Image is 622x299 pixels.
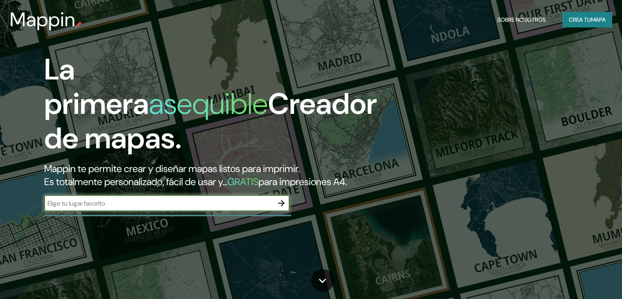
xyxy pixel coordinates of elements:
[591,16,606,23] font: mapa
[10,7,76,32] font: Mappin
[44,50,149,123] font: La primera
[497,16,546,23] font: Sobre nosotros
[562,12,612,27] button: Crea tumapa
[149,85,268,123] font: asequible
[549,267,613,290] iframe: Help widget launcher
[44,175,227,188] font: Es totalmente personalizado, fácil de usar y...
[44,85,377,157] font: Creador de mapas.
[227,175,258,188] font: GRATIS
[494,12,549,27] button: Sobre nosotros
[76,21,82,28] img: pin de mapeo
[44,162,300,175] font: Mappin te permite crear y diseñar mapas listos para imprimir.
[258,175,347,188] font: para impresiones A4.
[44,199,273,208] input: Elige tu lugar favorito
[569,16,591,23] font: Crea tu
